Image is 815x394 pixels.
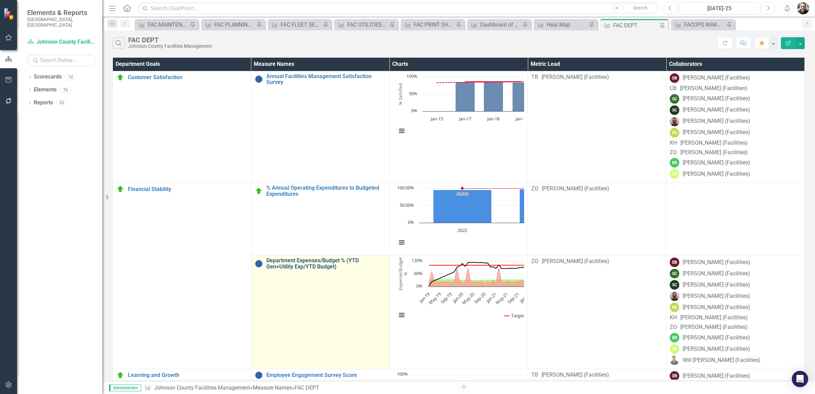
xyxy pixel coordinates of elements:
[251,71,389,183] td: Double-Click to Edit Right Click for Context Menu
[792,371,808,387] div: Open Intercom Messenger
[670,303,679,312] div: KG
[393,185,524,253] div: Chart. Highcharts interactive chart.
[461,187,463,190] path: 2022, 100. Target.
[393,185,681,253] svg: Interactive chart
[411,107,417,114] text: 0%
[547,20,587,29] div: Heat Map
[27,17,95,28] small: [GEOGRAPHIC_DATA], [GEOGRAPHIC_DATA]
[484,82,503,111] path: Jan-18, 84.45440957. Actual.
[623,3,657,13] button: Search
[670,323,677,331] div: ZO
[428,264,648,267] g: Target, series 1 of 4. Line with 79 data points. Y axis, Expense/Budget %.
[295,384,319,391] div: FAC DEPT
[113,71,251,183] td: Double-Click to Edit Right Click for Context Menu
[528,71,666,183] td: Double-Click to Edit
[670,158,679,167] div: KR
[683,304,750,311] div: [PERSON_NAME] (Facilities)
[408,219,414,225] text: 0%
[116,371,124,379] img: On Target
[670,73,679,83] div: DB
[683,356,760,364] div: Will [PERSON_NAME] (Facilities)
[393,258,681,326] svg: Interactive chart
[433,189,664,223] g: Actual, series 2 of 2. Bar series with 3 bars.
[455,82,475,111] path: Jan-17, 85.10421962. Actual.
[461,187,636,190] g: Target, series 1 of 2. Line with 3 data points.
[494,291,509,306] text: May-21
[56,100,67,106] div: 32
[128,44,212,49] div: Johnson County Facilities Management
[683,95,750,103] div: [PERSON_NAME] (Facilities)
[400,202,414,208] text: 50.00%
[680,85,747,92] div: [PERSON_NAME] (Facilities)
[34,86,57,94] a: Elements
[214,20,255,29] div: FAC PLANNING DESIGN & CONSTRUCTION
[417,291,431,305] text: Jan-19
[680,314,748,322] div: [PERSON_NAME] (Facilities)
[683,345,750,353] div: [PERSON_NAME] (Facilities)
[433,190,491,223] path: 2022, 95.5. Actual.
[683,259,750,266] div: [PERSON_NAME] (Facilities)
[461,291,475,306] text: May-20
[27,54,95,66] input: Search Below...
[116,185,124,193] img: On Target
[402,20,454,29] a: FAC PRINT SHOP
[109,384,141,391] span: Administrator
[504,312,524,319] button: Show Target
[397,185,414,191] text: 100.00%
[670,105,679,115] div: SC
[154,384,250,391] a: Johnson County Facilities Management
[480,20,521,29] div: Dashboard of Key Performance Indicators Annual for Budget 2026
[255,75,263,83] img: No Information
[531,371,538,379] div: TB
[542,73,609,81] div: [PERSON_NAME] (Facilities)
[683,334,750,342] div: [PERSON_NAME] (Facilities)
[255,371,263,379] img: No Information
[128,186,248,192] a: Financial Stability
[531,258,538,265] div: ZO
[542,185,609,193] div: [PERSON_NAME] (Facilities)
[683,106,750,114] div: [PERSON_NAME] (Facilities)
[266,185,386,197] a: % Annual Operating Expenditures to Budgeted Expenditures
[397,126,406,136] button: View chart menu, Chart
[680,149,748,157] div: [PERSON_NAME] (Facilities)
[670,258,679,267] div: DB
[128,74,248,81] a: Customer Satisfaction
[670,269,679,278] div: GC
[680,323,748,331] div: [PERSON_NAME] (Facilities)
[670,344,679,354] div: SS
[797,2,809,14] img: John Beaudoin
[670,128,679,137] div: KG
[255,260,263,268] img: No Information
[670,314,677,322] div: KH
[414,270,423,276] text: 60%
[633,5,648,11] span: Search
[27,38,95,46] a: Johnson County Facilities Management
[269,20,321,29] a: FAC FLEET SERVICES
[531,185,538,193] div: ZO
[666,256,805,369] td: Double-Click to Edit
[683,281,750,289] div: [PERSON_NAME] (Facilities)
[670,94,679,104] div: GC
[670,280,679,290] div: SC
[680,139,748,147] div: [PERSON_NAME] (Facilities)
[397,310,406,320] button: View chart menu, Chart
[670,117,679,126] img: Brian Dowling
[683,270,750,278] div: [PERSON_NAME] (Facilities)
[136,20,188,29] a: FAC MAINTENANCE
[451,291,464,305] text: Jan-20
[439,291,453,305] text: Sep-19
[251,183,389,256] td: Double-Click to Edit Right Click for Context Menu
[506,291,520,305] text: Sep-21
[528,256,666,369] td: Double-Click to Edit
[670,371,679,381] div: DB
[457,191,469,196] text: 95.50%
[34,73,62,81] a: Scorecards
[458,116,471,122] text: Jan-17
[3,8,15,20] img: ClearPoint Strategy
[281,20,321,29] div: FAC FLEET SERVICES
[128,372,248,378] a: Learning and Growth
[34,99,53,107] a: Reports
[457,227,467,233] text: 2022
[393,73,681,142] svg: Interactive chart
